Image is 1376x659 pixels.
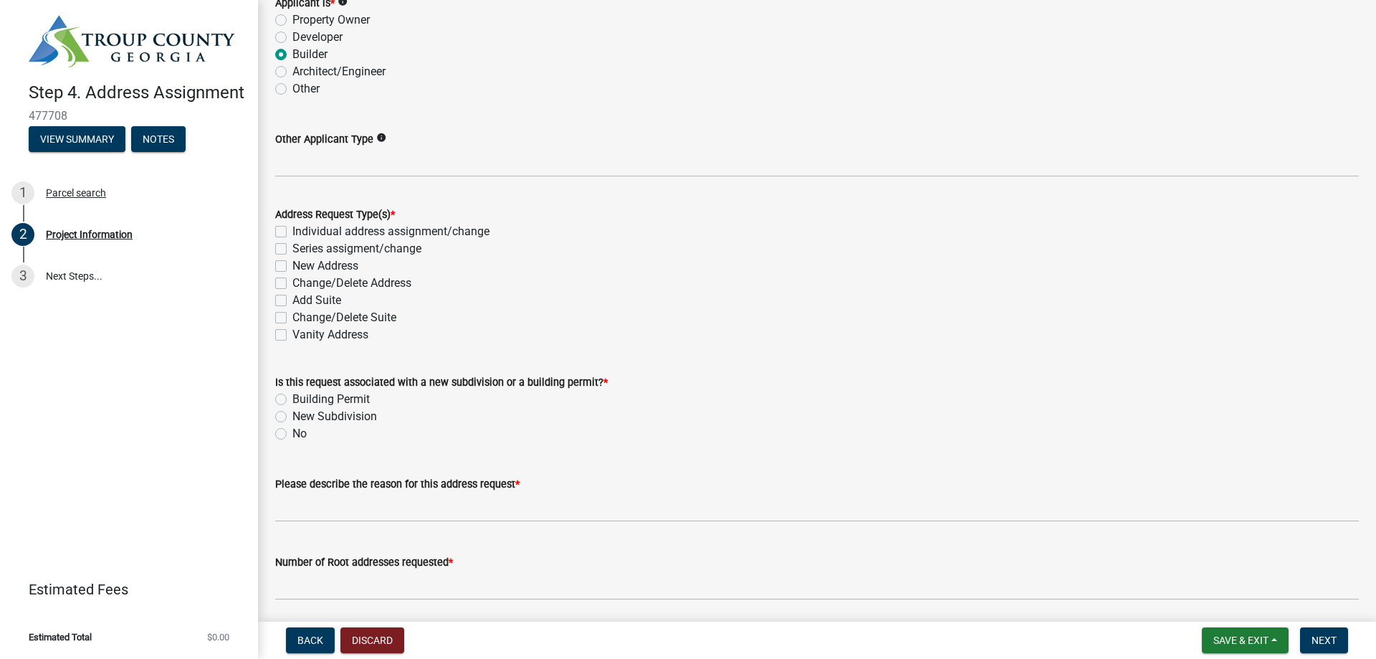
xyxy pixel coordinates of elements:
[29,126,125,152] button: View Summary
[275,210,395,220] label: Address Request Type(s)
[207,632,229,642] span: $0.00
[376,133,386,143] i: info
[292,391,370,408] label: Building Permit
[1311,635,1337,646] span: Next
[275,558,453,568] label: Number of Root addresses requested
[292,80,320,98] label: Other
[292,326,368,343] label: Vanity Address
[292,11,370,29] label: Property Owner
[11,265,34,288] div: 3
[29,134,125,146] wm-modal-confirm: Summary
[292,223,489,240] label: Individual address assignment/change
[275,135,373,145] label: Other Applicant Type
[292,292,341,309] label: Add Suite
[292,257,358,275] label: New Address
[340,627,404,653] button: Discard
[292,309,396,326] label: Change/Delete Suite
[11,181,34,204] div: 1
[292,29,343,46] label: Developer
[46,229,133,240] div: Project Information
[11,575,235,604] a: Estimated Fees
[1213,635,1268,646] span: Save & Exit
[29,82,247,103] h4: Step 4. Address Assignment
[292,275,411,292] label: Change/Delete Address
[1300,627,1348,653] button: Next
[275,480,520,490] label: Please describe the reason for this address request
[1202,627,1289,653] button: Save & Exit
[292,63,386,80] label: Architect/Engineer
[46,188,106,198] div: Parcel search
[29,632,92,642] span: Estimated Total
[275,378,608,388] label: Is this request associated with a new subdivision or a building permit?
[29,109,229,123] span: 477708
[297,635,323,646] span: Back
[292,408,377,425] label: New Subdivision
[286,627,335,653] button: Back
[29,15,235,67] img: Troup County, Georgia
[292,240,421,257] label: Series assigment/change
[292,425,307,442] label: No
[131,134,186,146] wm-modal-confirm: Notes
[131,126,186,152] button: Notes
[11,223,34,246] div: 2
[292,46,328,63] label: Builder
